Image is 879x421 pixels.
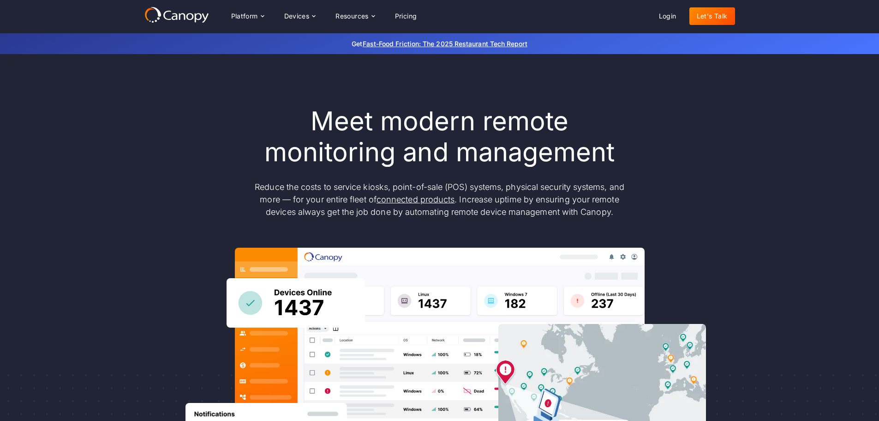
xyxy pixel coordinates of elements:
[388,7,425,25] a: Pricing
[277,7,323,25] div: Devices
[689,7,735,25] a: Let's Talk
[246,106,634,168] h1: Meet modern remote monitoring and management
[214,39,666,49] p: Get
[227,278,365,328] img: Canopy sees how many devices are online
[335,13,369,19] div: Resources
[652,7,684,25] a: Login
[328,7,382,25] div: Resources
[231,13,258,19] div: Platform
[363,40,527,48] a: Fast-Food Friction: The 2025 Restaurant Tech Report
[246,181,634,218] p: Reduce the costs to service kiosks, point-of-sale (POS) systems, physical security systems, and m...
[224,7,271,25] div: Platform
[284,13,310,19] div: Devices
[377,195,454,204] a: connected products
